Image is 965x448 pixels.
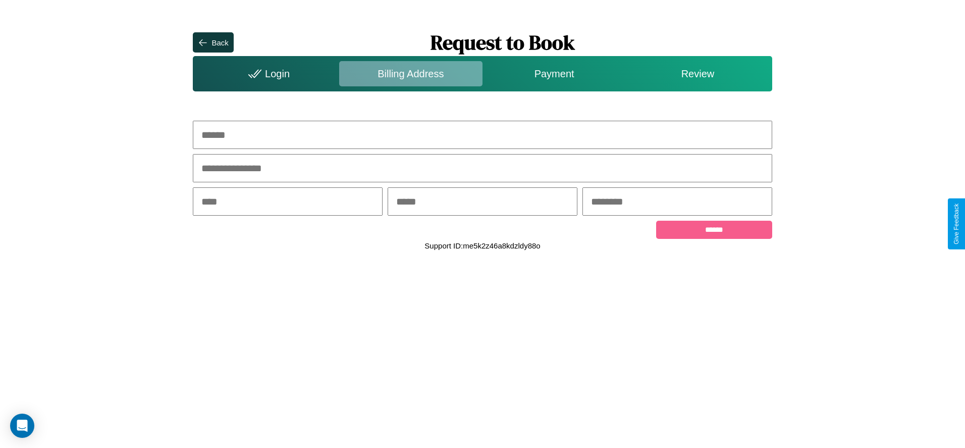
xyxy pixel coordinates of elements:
div: Billing Address [339,61,482,86]
div: Login [195,61,339,86]
p: Support ID: me5k2z46a8kdzldy88o [424,239,540,253]
div: Give Feedback [953,204,960,244]
div: Open Intercom Messenger [10,414,34,438]
button: Back [193,32,233,53]
h1: Request to Book [234,29,772,56]
div: Back [211,38,228,47]
div: Payment [482,61,626,86]
div: Review [626,61,769,86]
